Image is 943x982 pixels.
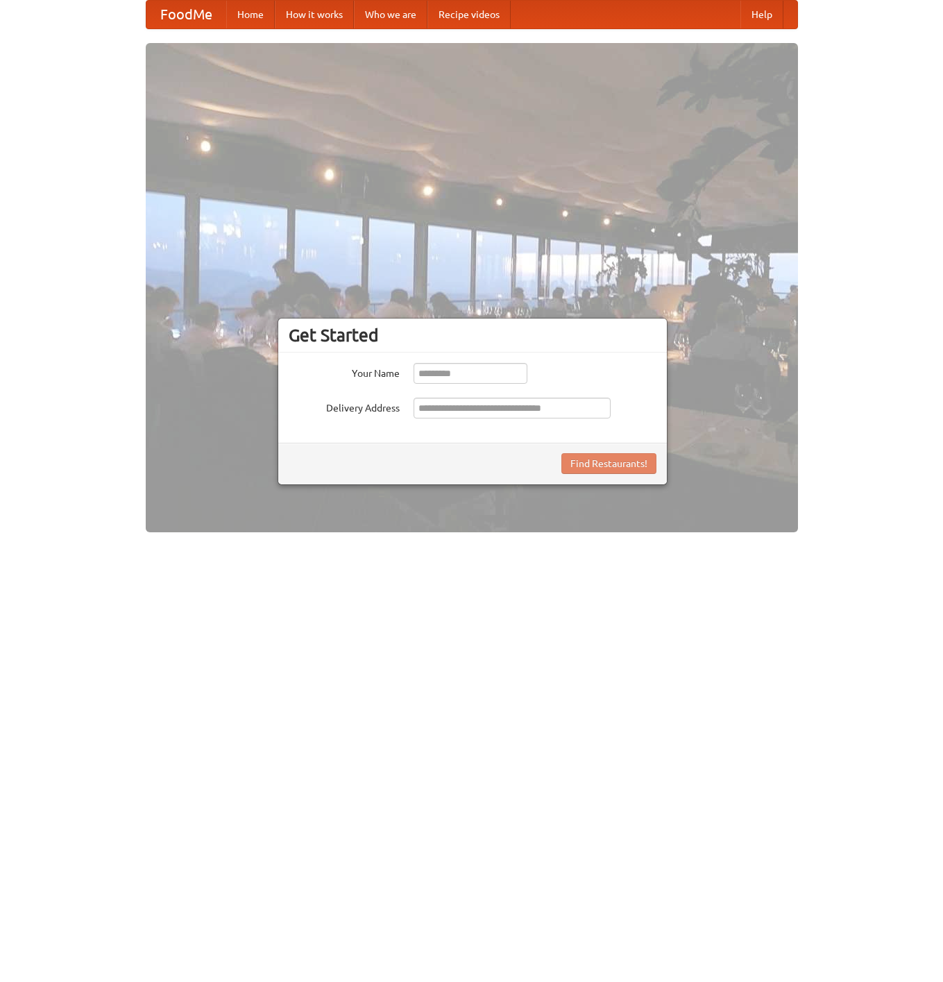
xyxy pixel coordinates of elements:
[427,1,511,28] a: Recipe videos
[561,453,656,474] button: Find Restaurants!
[354,1,427,28] a: Who we are
[740,1,783,28] a: Help
[146,1,226,28] a: FoodMe
[289,398,400,415] label: Delivery Address
[226,1,275,28] a: Home
[275,1,354,28] a: How it works
[289,363,400,380] label: Your Name
[289,325,656,346] h3: Get Started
